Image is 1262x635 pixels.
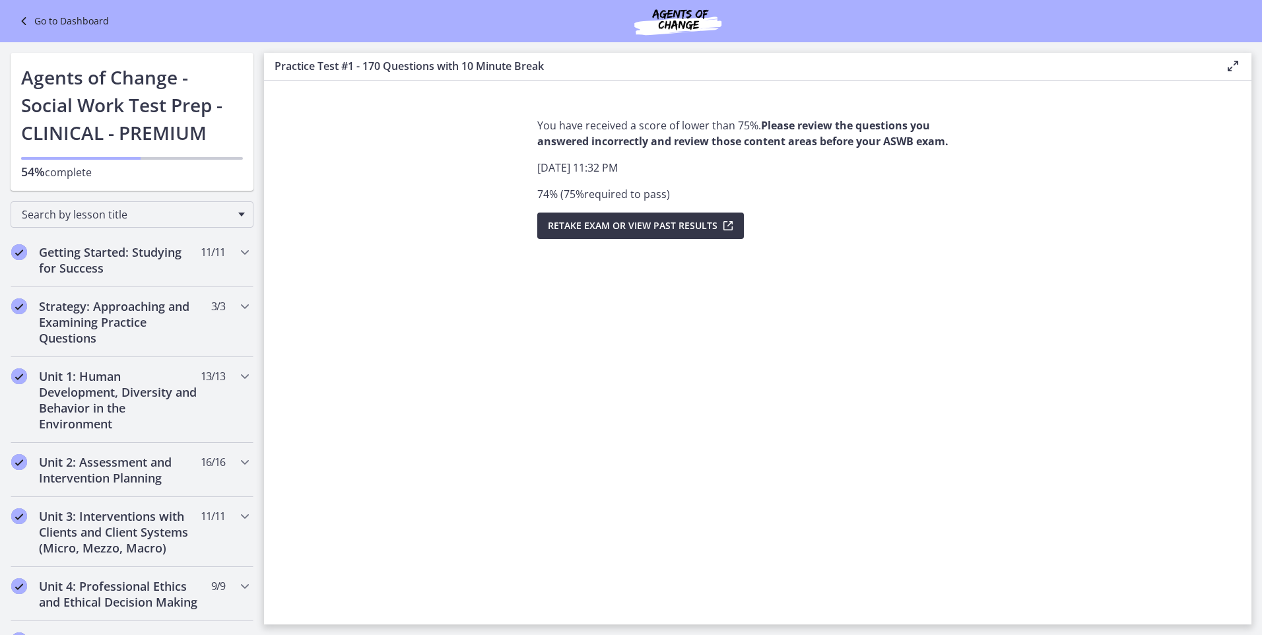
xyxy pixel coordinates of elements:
h2: Unit 2: Assessment and Intervention Planning [39,454,200,486]
span: 11 / 11 [201,508,225,524]
h3: Practice Test #1 - 170 Questions with 10 Minute Break [275,58,1204,74]
span: 16 / 16 [201,454,225,470]
i: Completed [11,508,27,524]
h2: Unit 3: Interventions with Clients and Client Systems (Micro, Mezzo, Macro) [39,508,200,556]
span: [DATE] 11:32 PM [537,160,618,175]
span: 3 / 3 [211,298,225,314]
span: 54% [21,164,45,180]
h2: Getting Started: Studying for Success [39,244,200,276]
button: Retake Exam OR View Past Results [537,213,744,239]
span: 11 / 11 [201,244,225,260]
h1: Agents of Change - Social Work Test Prep - CLINICAL - PREMIUM [21,63,243,147]
span: 74 % ( 75 % required to pass ) [537,187,670,201]
i: Completed [11,244,27,260]
i: Completed [11,298,27,314]
a: Go to Dashboard [16,13,109,29]
p: complete [21,164,243,180]
h2: Unit 4: Professional Ethics and Ethical Decision Making [39,578,200,610]
span: 13 / 13 [201,368,225,384]
p: You have received a score of lower than 75%. [537,117,978,149]
img: Agents of Change [599,5,757,37]
h2: Strategy: Approaching and Examining Practice Questions [39,298,200,346]
span: 9 / 9 [211,578,225,594]
i: Completed [11,454,27,470]
i: Completed [11,578,27,594]
i: Completed [11,368,27,384]
h2: Unit 1: Human Development, Diversity and Behavior in the Environment [39,368,200,432]
span: Search by lesson title [22,207,232,222]
div: Search by lesson title [11,201,253,228]
span: Retake Exam OR View Past Results [548,218,717,234]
